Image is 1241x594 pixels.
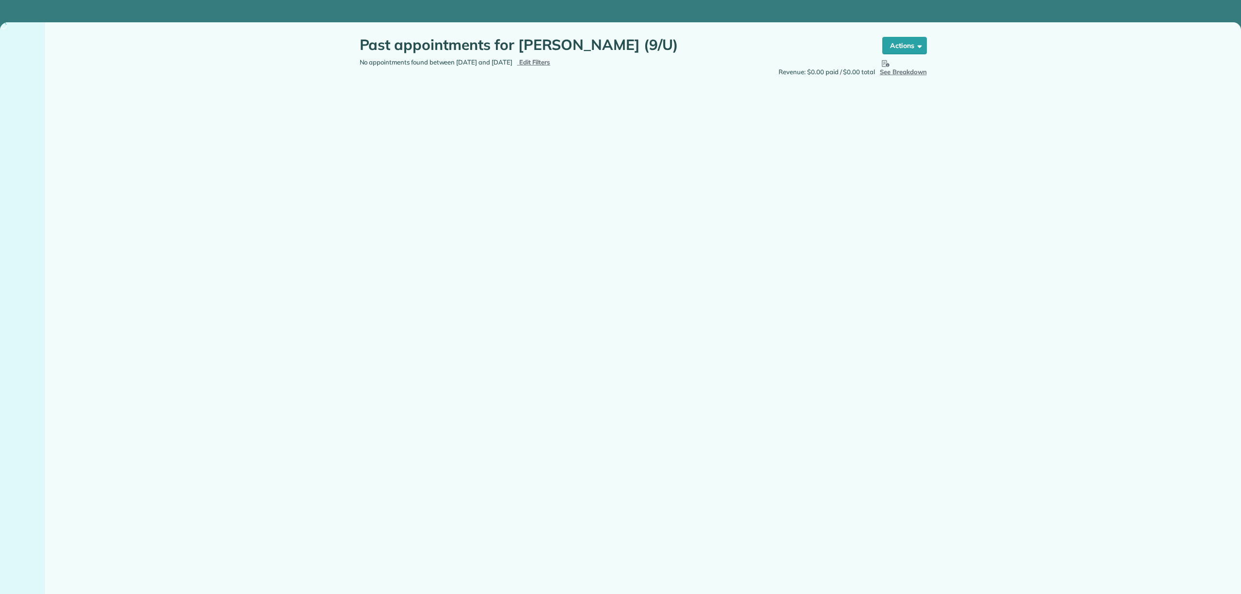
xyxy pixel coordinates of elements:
[517,58,551,66] a: Edit Filters
[880,58,927,77] button: See Breakdown
[352,58,643,67] div: No appointments found between [DATE] and [DATE]
[360,37,864,53] h1: Past appointments for [PERSON_NAME] (9/U)
[880,58,927,76] span: See Breakdown
[519,58,551,66] span: Edit Filters
[779,67,875,77] span: Revenue: $0.00 paid / $0.00 total
[882,37,927,54] button: Actions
